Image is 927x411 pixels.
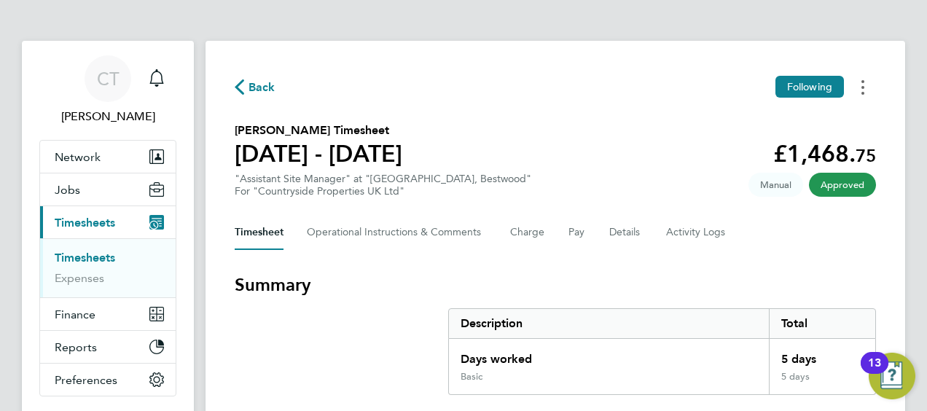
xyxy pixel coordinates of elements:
app-decimal: £1,468. [773,140,876,168]
div: Basic [461,371,482,383]
div: Days worked [449,339,769,371]
button: Preferences [40,364,176,396]
button: Jobs [40,173,176,205]
h2: [PERSON_NAME] Timesheet [235,122,402,139]
div: 5 days [769,371,875,394]
button: Following [775,76,844,98]
span: 75 [856,145,876,166]
div: 5 days [769,339,875,371]
span: This timesheet has been approved. [809,173,876,197]
span: Jobs [55,183,80,197]
span: Network [55,150,101,164]
span: Following [787,80,832,93]
a: Timesheets [55,251,115,265]
span: Timesheets [55,216,115,230]
span: Reports [55,340,97,354]
button: Timesheet [235,215,283,250]
span: Back [249,79,275,96]
span: Chloe Taquin [39,108,176,125]
button: Reports [40,331,176,363]
button: Timesheets [40,206,176,238]
h1: [DATE] - [DATE] [235,139,402,168]
a: Expenses [55,271,104,285]
button: Network [40,141,176,173]
button: Pay [568,215,586,250]
span: Finance [55,308,95,321]
button: Finance [40,298,176,330]
button: Operational Instructions & Comments [307,215,487,250]
h3: Summary [235,273,876,297]
div: "Assistant Site Manager" at "[GEOGRAPHIC_DATA], Bestwood" [235,173,531,197]
div: Description [449,309,769,338]
div: Total [769,309,875,338]
button: Timesheets Menu [850,76,876,98]
button: Open Resource Center, 13 new notifications [869,353,915,399]
div: 13 [868,363,881,382]
button: Activity Logs [666,215,727,250]
span: This timesheet was manually created. [748,173,803,197]
button: Details [609,215,643,250]
span: Preferences [55,373,117,387]
button: Back [235,78,275,96]
div: For "Countryside Properties UK Ltd" [235,185,531,197]
div: Summary [448,308,876,395]
a: CT[PERSON_NAME] [39,55,176,125]
button: Charge [510,215,545,250]
span: CT [97,69,120,88]
div: Timesheets [40,238,176,297]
